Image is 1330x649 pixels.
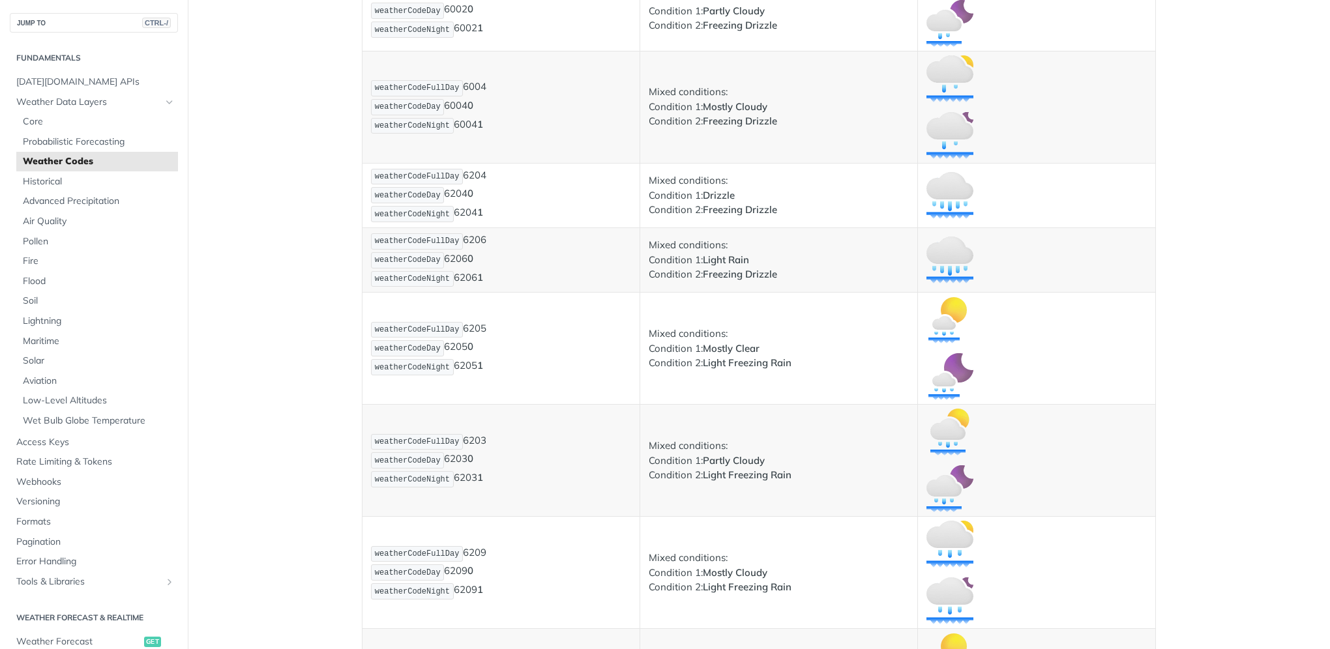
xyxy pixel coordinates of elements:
a: Soil [16,291,178,311]
span: Expand image [926,71,973,83]
span: Solar [23,354,175,368]
span: Pollen [23,235,175,248]
strong: Freezing Drizzle [703,268,777,280]
span: CTRL-/ [142,18,171,28]
span: weatherCodeFullDay [375,237,460,246]
strong: 1 [477,207,483,219]
strong: Partly Cloudy [703,5,765,17]
span: weatherCodeFullDay [375,325,460,334]
strong: 0 [467,99,473,111]
a: Pollen [16,232,178,252]
img: mostly_clear_light_freezing_rain_night [926,353,973,400]
span: Expand image [926,594,973,606]
span: Expand image [926,537,973,549]
span: weatherCodeDay [375,568,441,577]
p: Mixed conditions: Condition 1: Condition 2: [649,326,909,371]
span: Weather Codes [23,155,175,168]
span: weatherCodeNight [375,587,450,596]
span: Expand image [926,188,973,201]
span: Core [23,115,175,128]
img: mostly_cloudy_light_freezing_rain_night [926,577,973,624]
span: weatherCodeDay [375,344,441,353]
strong: Freezing Drizzle [703,115,777,127]
p: 6004 6004 6004 [371,79,631,135]
a: Aviation [16,371,178,391]
span: Aviation [23,375,175,388]
a: Flood [16,272,178,291]
span: Fire [23,255,175,268]
p: Mixed conditions: Condition 1: Condition 2: [649,238,909,282]
span: weatherCodeFullDay [375,437,460,446]
strong: 1 [477,22,483,35]
p: Mixed conditions: Condition 1: Condition 2: [649,551,909,595]
img: partly_cloudy_light_freezing_rain_night [926,465,973,512]
span: Expand image [926,482,973,494]
img: light_rain_freezing_drizzle [926,237,973,283]
a: [DATE][DOMAIN_NAME] APIs [10,72,178,92]
span: weatherCodeNight [375,25,450,35]
span: weatherCodeNight [375,274,450,283]
a: Historical [16,172,178,192]
strong: Mostly Clear [703,342,760,354]
a: Solar [16,351,178,371]
a: Rate Limiting & Tokens [10,452,178,472]
button: JUMP TOCTRL-/ [10,13,178,33]
span: weatherCodeDay [375,191,441,200]
span: Tools & Libraries [16,575,161,588]
img: mostly_cloudy_freezing_drizzle_day [926,55,973,102]
p: Mixed conditions: Condition 1: Condition 2: [649,85,909,129]
span: weatherCodeFullDay [375,549,460,558]
span: weatherCodeDay [375,7,441,16]
span: Expand image [926,425,973,437]
a: Webhooks [10,472,178,492]
a: Advanced Precipitation [16,192,178,211]
p: Mixed conditions: Condition 1: Condition 2: [649,173,909,218]
strong: 0 [467,3,473,16]
a: Tools & LibrariesShow subpages for Tools & Libraries [10,572,178,592]
a: Core [16,112,178,132]
strong: 1 [477,360,483,372]
span: Low-Level Altitudes [23,394,175,407]
span: Expand image [926,253,973,265]
img: partly_cloudy_light_freezing_rain_day [926,409,973,455]
span: [DATE][DOMAIN_NAME] APIs [16,76,175,89]
strong: 0 [467,341,473,353]
p: 6203 6203 6203 [371,433,631,489]
img: drizzle_freezing_drizzle [926,172,973,219]
strong: Light Freezing Rain [703,356,791,369]
a: Fire [16,252,178,271]
span: weatherCodeNight [375,121,450,130]
strong: 1 [477,472,483,484]
strong: Partly Cloudy [703,454,765,467]
span: get [144,637,161,647]
a: Versioning [10,492,178,512]
strong: Light Rain [703,253,749,266]
span: Expand image [926,16,973,28]
a: Formats [10,512,178,532]
p: Mixed conditions: Condition 1: Condition 2: [649,439,909,483]
a: Probabilistic Forecasting [16,132,178,152]
span: Probabilistic Forecasting [23,136,175,149]
img: mostly_cloudy_light_freezing_rain_day [926,521,973,568]
span: weatherCodeDay [375,102,441,111]
span: Maritime [23,335,175,348]
span: Formats [16,515,175,528]
span: Advanced Precipitation [23,195,175,208]
strong: 1 [477,584,483,596]
img: mostly_cloudy_freezing_drizzle_night [926,112,973,159]
p: 6206 6206 6206 [371,232,631,288]
strong: 0 [467,252,473,265]
a: Maritime [16,332,178,351]
button: Hide subpages for Weather Data Layers [164,97,175,108]
strong: 1 [477,118,483,130]
a: Access Keys [10,433,178,452]
strong: Mostly Cloudy [703,566,767,579]
strong: Freezing Drizzle [703,19,777,31]
h2: Weather Forecast & realtime [10,612,178,624]
strong: Mostly Cloudy [703,100,767,113]
button: Show subpages for Tools & Libraries [164,577,175,587]
span: Air Quality [23,215,175,228]
span: Wet Bulb Globe Temperature [23,414,175,427]
span: weatherCodeDay [375,456,441,465]
strong: 0 [467,453,473,465]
